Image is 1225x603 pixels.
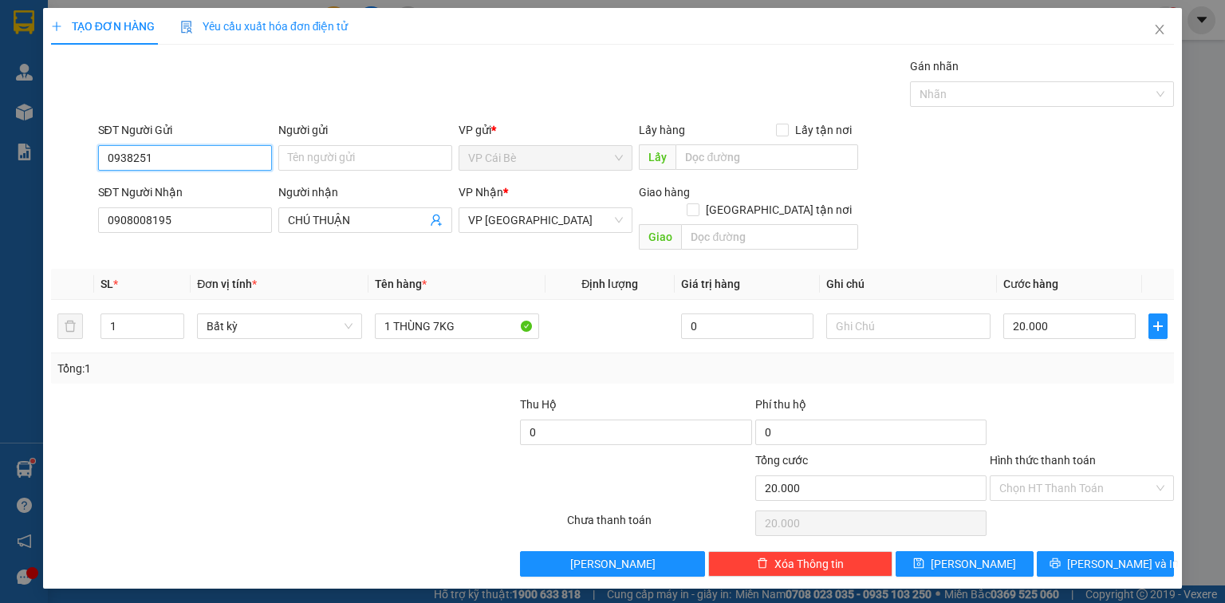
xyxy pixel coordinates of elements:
div: Chưa thanh toán [565,511,753,539]
span: Lấy [639,144,676,170]
th: Ghi chú [820,269,997,300]
span: Giao [639,224,681,250]
span: user-add [430,214,443,227]
span: VP Nhận [459,186,503,199]
span: Định lượng [581,278,638,290]
input: 0 [681,313,813,339]
span: Đơn vị tính [197,278,257,290]
span: close [1153,23,1166,36]
div: Người gửi [278,121,452,139]
span: VP Sài Gòn [468,208,623,232]
button: plus [1148,313,1168,339]
span: Yêu cầu xuất hóa đơn điện tử [180,20,349,33]
button: printer[PERSON_NAME] và In [1037,551,1175,577]
span: delete [757,558,768,570]
span: plus [1149,320,1167,333]
h1: Lấy dọc đường [107,47,321,79]
img: icon [180,21,193,33]
span: Tổng cước [755,454,808,467]
div: SĐT Người Gửi [98,121,272,139]
div: Phí thu hộ [755,396,987,420]
span: Thu Hộ [520,398,557,411]
label: Hình thức thanh toán [990,454,1096,467]
span: printer [1050,558,1061,570]
span: Lấy tận nơi [789,121,858,139]
button: save[PERSON_NAME] [896,551,1034,577]
span: Tên hàng [375,278,427,290]
div: Người nhận [278,183,452,201]
button: [PERSON_NAME] [520,551,704,577]
span: Cước hàng [1003,278,1058,290]
span: SL [100,278,113,290]
span: plus [51,21,62,32]
span: [PERSON_NAME] [931,555,1016,573]
span: Bất kỳ [207,314,352,338]
input: Dọc đường [676,144,858,170]
span: Giá trị hàng [681,278,740,290]
button: Close [1137,8,1182,53]
b: Hải Duyên [42,13,156,39]
label: Gán nhãn [910,60,959,73]
span: VP Cái Bè [468,146,623,170]
span: [GEOGRAPHIC_DATA] tận nơi [699,201,858,219]
h2: TÁM VUI [107,79,217,123]
span: TẠO ĐƠN HÀNG [51,20,155,33]
div: SĐT Người Nhận [98,183,272,201]
div: Tổng: 1 [57,360,474,377]
span: [PERSON_NAME] [570,555,656,573]
button: delete [57,313,83,339]
div: VP gửi [459,121,632,139]
span: [PERSON_NAME] và In [1067,555,1179,573]
span: save [913,558,924,570]
input: VD: Bàn, Ghế [375,313,539,339]
input: Ghi Chú [826,313,991,339]
input: Dọc đường [681,224,858,250]
span: Lấy hàng [639,124,685,136]
span: Xóa Thông tin [774,555,844,573]
button: deleteXóa Thông tin [708,551,892,577]
span: Giao hàng [639,186,690,199]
